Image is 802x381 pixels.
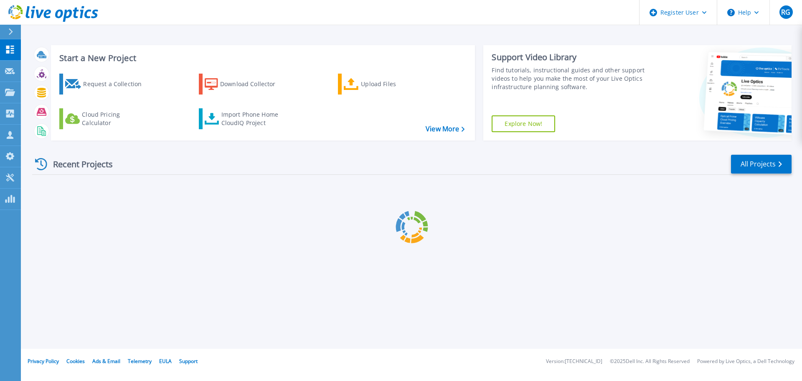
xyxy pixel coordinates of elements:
a: Support [179,358,198,365]
a: Download Collector [199,74,292,95]
a: Ads & Email [92,358,120,365]
li: © 2025 Dell Inc. All Rights Reserved [610,359,690,364]
a: EULA [159,358,172,365]
h3: Start a New Project [59,54,464,63]
li: Powered by Live Optics, a Dell Technology [697,359,794,364]
a: View More [426,125,464,133]
div: Cloud Pricing Calculator [82,110,149,127]
div: Find tutorials, instructional guides and other support videos to help you make the most of your L... [492,66,649,91]
div: Recent Projects [32,154,124,174]
div: Request a Collection [83,76,150,92]
div: Import Phone Home CloudIQ Project [221,110,287,127]
div: Support Video Library [492,52,649,63]
div: Download Collector [220,76,287,92]
a: Cookies [66,358,85,365]
a: Request a Collection [59,74,152,95]
li: Version: [TECHNICAL_ID] [546,359,602,364]
a: Explore Now! [492,115,555,132]
a: Privacy Policy [28,358,59,365]
a: All Projects [731,155,792,174]
div: Upload Files [361,76,428,92]
span: RG [781,9,790,15]
a: Upload Files [338,74,431,95]
a: Cloud Pricing Calculator [59,108,152,129]
a: Telemetry [128,358,152,365]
